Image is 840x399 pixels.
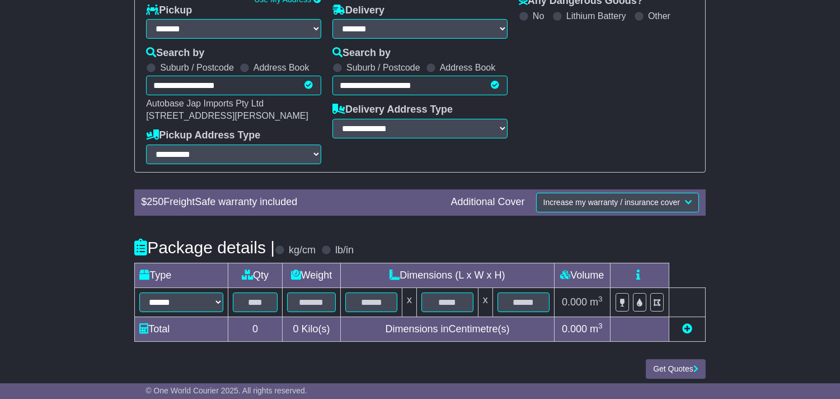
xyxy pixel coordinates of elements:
span: 0.000 [562,296,587,308]
label: Delivery Address Type [332,104,453,116]
span: Increase my warranty / insurance cover [543,198,680,207]
td: x [402,287,417,317]
label: Delivery [332,4,384,17]
span: © One World Courier 2025. All rights reserved. [146,386,307,395]
span: 0.000 [562,323,587,335]
h4: Package details | [134,238,275,257]
span: m [590,296,603,308]
td: Weight [282,263,340,287]
td: Dimensions in Centimetre(s) [341,317,555,341]
button: Get Quotes [646,359,706,379]
label: Search by [332,47,391,59]
td: Qty [228,263,283,287]
td: Total [135,317,228,341]
td: 0 [228,317,283,341]
label: Pickup [146,4,192,17]
label: No [533,11,544,21]
sup: 3 [598,322,603,330]
label: Lithium Battery [566,11,626,21]
label: Other [648,11,670,21]
a: Add new item [682,323,692,335]
label: Address Book [440,62,496,73]
span: 250 [147,196,163,207]
label: Pickup Address Type [146,129,260,142]
div: Additional Cover [445,196,531,208]
span: Autobase Jap Imports Pty Ltd [146,99,264,108]
span: 0 [293,323,299,335]
button: Increase my warranty / insurance cover [536,193,699,212]
label: Suburb / Postcode [160,62,234,73]
div: $ FreightSafe warranty included [135,196,445,208]
span: [STREET_ADDRESS][PERSON_NAME] [146,111,308,120]
td: Kilo(s) [282,317,340,341]
sup: 3 [598,295,603,303]
td: x [478,287,492,317]
span: m [590,323,603,335]
label: Search by [146,47,204,59]
label: kg/cm [289,244,316,257]
td: Volume [554,263,610,287]
label: lb/in [335,244,354,257]
label: Address Book [254,62,309,73]
label: Suburb / Postcode [346,62,420,73]
td: Dimensions (L x W x H) [341,263,555,287]
td: Type [135,263,228,287]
